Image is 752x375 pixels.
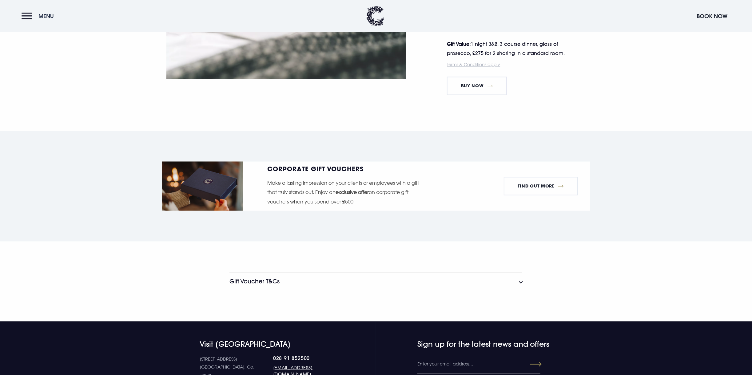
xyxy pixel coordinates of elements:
h4: Visit [GEOGRAPHIC_DATA] [200,340,336,349]
button: Menu [22,10,57,23]
a: 028 91 852500 [273,355,336,361]
h4: Sign up for the latest news and offers [417,340,518,349]
button: Book Now [694,10,730,23]
span: Menu [38,13,54,20]
img: Corporate Gift Voucher Clandeboye Lodge [162,162,243,211]
h5: Corporate Gift Vouchers [268,166,425,172]
img: Clandeboye Lodge [366,6,384,26]
input: Enter your email address… [417,355,540,374]
p: Make a lasting impression on your clients or employees with a gift that truly stands out. Enjoy a... [268,179,425,207]
p: 1 night B&B, 3 course dinner, glass of prosecco, £275 for 2 sharing in a standard room. [447,40,567,58]
button: Gift Voucher T&Cs [229,272,522,291]
a: Terms & Conditions apply [447,62,500,67]
a: FIND OUT MORE [504,177,578,195]
strong: exclusive offer [336,189,369,195]
a: Buy Now [447,77,507,95]
h3: Gift Voucher T&Cs [229,278,280,285]
button: Submit [519,359,542,370]
strong: Gift Value: [447,41,471,47]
